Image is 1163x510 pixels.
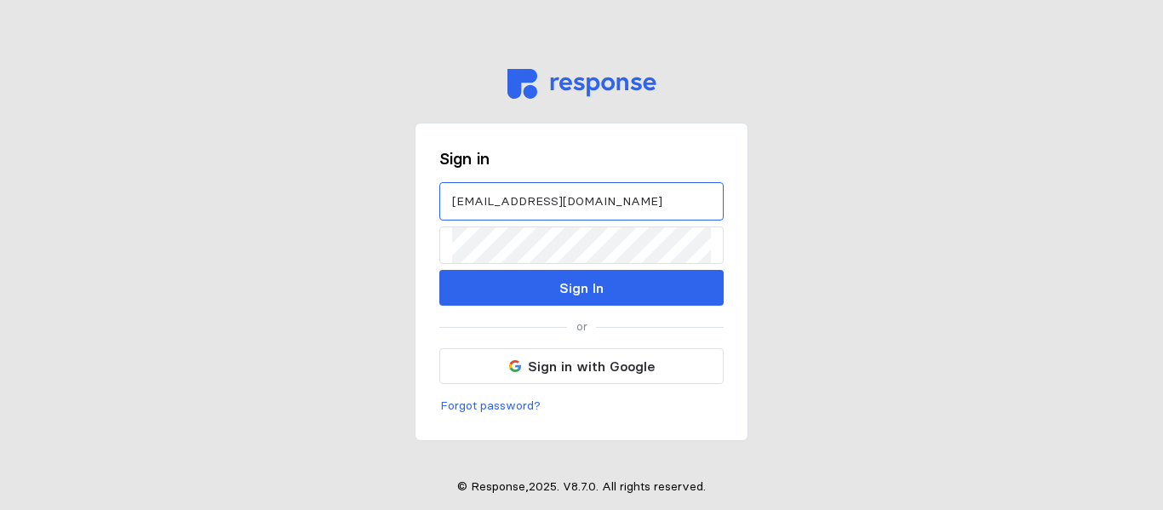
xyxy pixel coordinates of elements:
input: Email [452,183,711,220]
p: Sign In [559,278,604,299]
p: Forgot password? [440,397,541,415]
p: Sign in with Google [528,356,655,377]
button: Sign in with Google [439,348,724,384]
img: svg%3e [509,360,521,372]
p: © Response, 2025 . V 8.7.0 . All rights reserved. [457,478,706,496]
button: Sign In [439,270,724,306]
h3: Sign in [439,147,724,170]
p: or [576,318,587,336]
button: Forgot password? [439,396,541,416]
img: svg%3e [507,69,656,99]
